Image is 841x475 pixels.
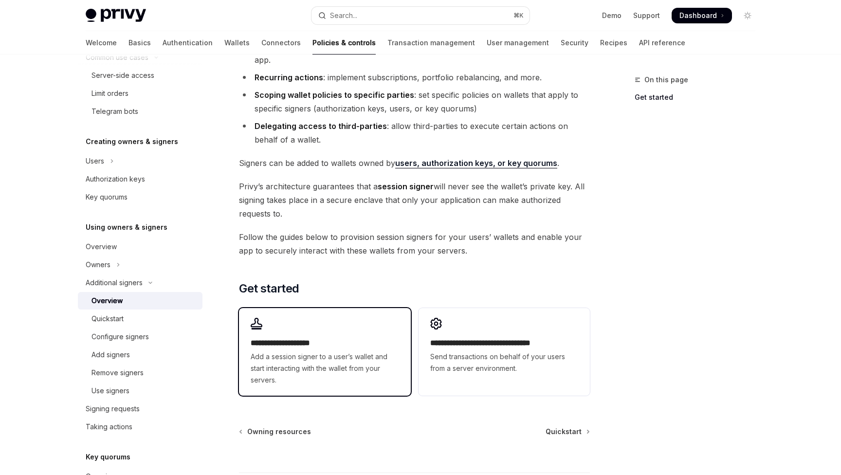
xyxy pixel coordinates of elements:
div: Users [86,155,104,167]
a: Overview [78,238,202,256]
a: Transaction management [387,31,475,55]
a: Owning resources [240,427,311,437]
a: Signing requests [78,400,202,418]
div: Add signers [91,349,130,361]
div: Search... [330,10,357,21]
strong: session signer [378,182,434,191]
button: Toggle Owners section [78,256,202,274]
div: Telegram bots [91,106,138,117]
a: Wallets [224,31,250,55]
div: Signing requests [86,403,140,415]
button: Toggle dark mode [740,8,755,23]
a: Security [561,31,588,55]
div: Server-side access [91,70,154,81]
h5: Creating owners & signers [86,136,178,147]
div: Use signers [91,385,129,397]
img: light logo [86,9,146,22]
span: Follow the guides below to provision session signers for your users’ wallets and enable your app ... [239,230,590,257]
strong: Scoping wallet policies to specific parties [255,90,414,100]
a: Basics [128,31,151,55]
a: Connectors [261,31,301,55]
div: Quickstart [91,313,124,325]
a: Support [633,11,660,20]
a: Use signers [78,382,202,400]
div: Remove signers [91,367,144,379]
a: **** **** **** *****Add a session signer to a user’s wallet and start interacting with the wallet... [239,308,410,396]
a: Add signers [78,346,202,364]
span: Dashboard [679,11,717,20]
div: Key quorums [86,191,128,203]
div: Configure signers [91,331,149,343]
span: Get started [239,281,299,296]
a: Key quorums [78,188,202,206]
button: Toggle Users section [78,152,202,170]
div: Limit orders [91,88,128,99]
div: Overview [86,241,117,253]
div: Taking actions [86,421,132,433]
a: Get started [635,90,763,105]
span: Quickstart [546,427,582,437]
li: : set specific policies on wallets that apply to specific signers (authorization keys, users, or ... [239,88,590,115]
a: User management [487,31,549,55]
span: Owning resources [247,427,311,437]
a: Dashboard [672,8,732,23]
div: Owners [86,259,110,271]
a: Telegram bots [78,103,202,120]
a: Configure signers [78,328,202,346]
strong: Recurring actions [255,73,323,82]
a: Recipes [600,31,627,55]
a: Overview [78,292,202,310]
h5: Using owners & signers [86,221,167,233]
a: Demo [602,11,622,20]
li: : implement subscriptions, portfolio rebalancing, and more. [239,71,590,84]
span: Privy’s architecture guarantees that a will never see the wallet’s private key. All signing takes... [239,180,590,220]
span: Send transactions on behalf of your users from a server environment. [430,351,578,374]
a: Remove signers [78,364,202,382]
button: Open search [311,7,530,24]
a: Authentication [163,31,213,55]
li: : allow third-parties to execute certain actions on behalf of a wallet. [239,119,590,146]
div: Overview [91,295,123,307]
button: Toggle Additional signers section [78,274,202,292]
span: On this page [644,74,688,86]
a: users, authorization keys, or key quorums [395,158,557,168]
span: ⌘ K [513,12,524,19]
a: Taking actions [78,418,202,436]
a: API reference [639,31,685,55]
a: Quickstart [78,310,202,328]
a: Quickstart [546,427,589,437]
span: Signers can be added to wallets owned by . [239,156,590,170]
h5: Key quorums [86,451,130,463]
a: Server-side access [78,67,202,84]
a: Policies & controls [312,31,376,55]
div: Authorization keys [86,173,145,185]
strong: Delegating access to third-parties [255,121,387,131]
a: Welcome [86,31,117,55]
a: Limit orders [78,85,202,102]
a: Authorization keys [78,170,202,188]
span: Add a session signer to a user’s wallet and start interacting with the wallet from your servers. [251,351,399,386]
div: Additional signers [86,277,143,289]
